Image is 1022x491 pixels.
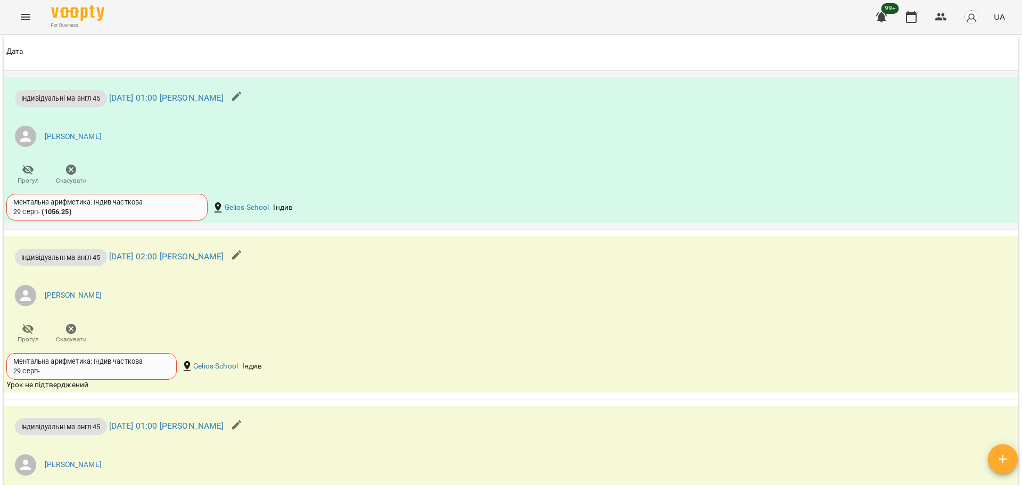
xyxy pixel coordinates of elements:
[56,176,87,185] span: Скасувати
[6,45,1016,58] span: Дата
[13,357,170,366] div: Ментальна арифметика: Індив часткова
[56,335,87,344] span: Скасувати
[13,198,201,207] div: Ментальна арифметика: Індив часткова
[51,5,104,21] img: Voopty Logo
[13,207,71,217] div: 29 серп -
[51,22,104,29] span: For Business
[109,421,224,431] a: [DATE] 01:00 [PERSON_NAME]
[45,132,102,142] a: [PERSON_NAME]
[42,208,71,216] b: ( 1056.25 )
[50,319,93,349] button: Скасувати
[225,202,269,213] a: Gelios School
[240,359,264,374] div: Індив
[6,45,23,58] div: Дата
[6,160,50,190] button: Прогул
[271,200,295,215] div: Індив
[45,460,102,470] a: [PERSON_NAME]
[881,3,899,14] span: 99+
[6,194,208,220] div: Ментальна арифметика: Індив часткова29 серп- (1056.25)
[964,10,979,24] img: avatar_s.png
[109,93,224,103] a: [DATE] 01:00 [PERSON_NAME]
[990,7,1009,27] button: UA
[45,290,102,301] a: [PERSON_NAME]
[994,11,1005,22] span: UA
[15,93,107,103] span: Індивідуальні ма англ 45
[15,422,107,432] span: Індивідуальні ма англ 45
[193,361,238,372] a: Gelios School
[109,251,224,261] a: [DATE] 02:00 [PERSON_NAME]
[6,380,678,390] div: Урок не підтверджений
[13,366,40,376] div: 29 серп -
[18,335,39,344] span: Прогул
[50,160,93,190] button: Скасувати
[6,319,50,349] button: Прогул
[6,353,177,380] div: Ментальна арифметика: Індив часткова29 серп-
[6,45,23,58] div: Sort
[18,176,39,185] span: Прогул
[13,4,38,30] button: Menu
[15,252,107,263] span: Індивідуальні ма англ 45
